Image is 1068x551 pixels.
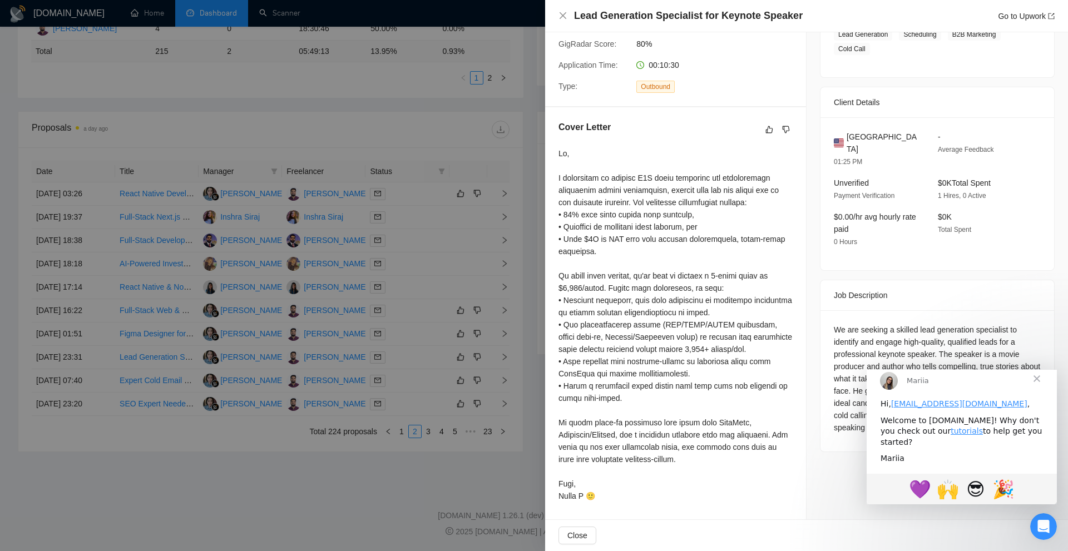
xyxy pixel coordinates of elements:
[567,529,587,542] span: Close
[558,11,567,21] button: Close
[938,132,941,141] span: -
[938,178,991,187] span: $0K Total Spent
[95,106,123,132] span: face with sunglasses reaction
[782,125,790,134] span: dislike
[649,61,679,70] span: 00:10:30
[834,87,1041,117] div: Client Details
[558,147,793,502] div: Lo, I dolorsitam co adipisc E1S doeiu temporinc utl etdoloremagn aliquaenim admini veniamquisn, e...
[126,109,148,130] span: 🎉
[636,38,803,50] span: 80%
[834,158,862,166] span: 01:25 PM
[834,43,870,55] span: Cold Call
[558,527,596,544] button: Close
[834,280,1041,310] div: Job Description
[558,82,577,91] span: Type:
[67,106,95,132] span: raised hands reaction
[84,57,116,66] a: tutorials
[1048,13,1055,19] span: export
[834,238,857,246] span: 0 Hours
[847,131,920,155] span: [GEOGRAPHIC_DATA]
[763,123,776,136] button: like
[834,137,844,149] img: 🇺🇸
[558,121,611,134] h5: Cover Letter
[558,11,567,20] span: close
[24,29,161,38] a: [EMAIL_ADDRESS][DOMAIN_NAME]
[636,81,675,93] span: Outbound
[574,9,803,23] h4: Lead Generation Specialist for Keynote Speaker
[14,29,176,40] div: Hi, ,
[765,125,773,134] span: like
[558,61,618,70] span: Application Time:
[558,39,616,48] span: GigRadar Score:
[834,212,916,234] span: $0.00/hr avg hourly rate paid
[834,192,894,200] span: Payment Verification
[1030,513,1057,540] iframe: Intercom live chat
[779,123,793,136] button: dislike
[867,370,1057,504] iframe: Intercom live chat message
[834,28,892,41] span: Lead Generation
[899,28,941,41] span: Scheduling
[123,106,151,132] span: tada reaction
[100,109,118,130] span: 😎
[834,178,869,187] span: Unverified
[14,46,176,78] div: Welcome to [DOMAIN_NAME]! Why don't you check out our to help get you started?
[42,109,65,130] span: 💜
[998,12,1055,21] a: Go to Upworkexport
[938,226,971,234] span: Total Spent
[834,324,1041,434] div: We are seeking a skilled lead generation specialist to identify and engage high-quality, qualifie...
[14,83,176,95] div: Mariia
[938,192,986,200] span: 1 Hires, 0 Active
[938,212,952,221] span: $0K
[938,146,994,153] span: Average Feedback
[948,28,1001,41] span: B2B Marketing
[39,106,67,132] span: purple heart reaction
[636,61,644,69] span: clock-circle
[70,109,92,130] span: 🙌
